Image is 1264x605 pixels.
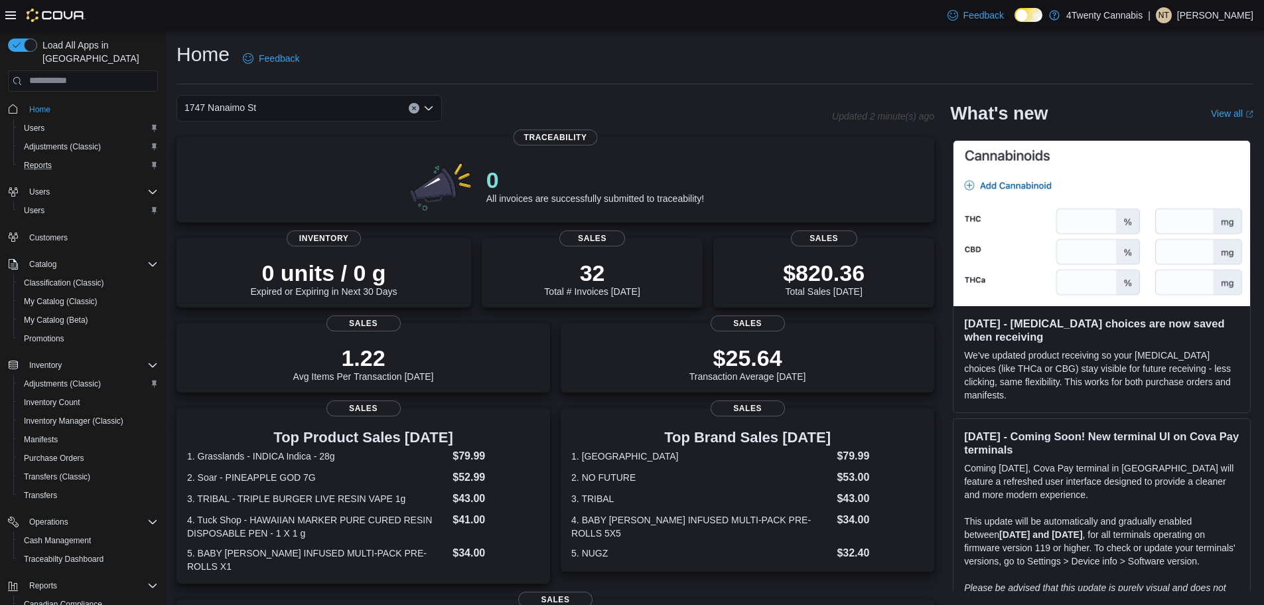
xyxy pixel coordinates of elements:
span: Cash Management [24,535,91,546]
span: Inventory [287,230,361,246]
p: This update will be automatically and gradually enabled between , for all terminals operating on ... [964,515,1239,568]
h3: Top Product Sales [DATE] [187,430,539,446]
span: Users [24,205,44,216]
div: Transaction Average [DATE] [689,345,806,382]
p: | [1148,7,1151,23]
p: 0 units / 0 g [251,260,397,286]
a: Home [24,102,56,118]
button: Reports [24,578,62,594]
span: My Catalog (Beta) [24,315,88,325]
span: Transfers [24,490,57,501]
dd: $79.99 [453,448,539,464]
p: 0 [486,167,704,193]
span: Sales [326,400,401,416]
span: Users [19,120,158,136]
button: Adjustments (Classic) [13,375,163,393]
span: Transfers (Classic) [19,469,158,485]
button: Operations [3,513,163,531]
h3: [DATE] - [MEDICAL_DATA] choices are now saved when receiving [964,317,1239,343]
button: Users [3,183,163,201]
div: Avg Items Per Transaction [DATE] [293,345,434,382]
dd: $34.00 [453,545,539,561]
img: 0 [407,159,476,212]
span: Traceabilty Dashboard [24,554,104,564]
span: Operations [29,517,68,527]
button: Manifests [13,430,163,449]
a: Transfers [19,487,62,503]
dt: 3. TRIBAL - TRIPLE BURGER LIVE RESIN VAPE 1g [187,492,447,505]
dt: 2. Soar - PINEAPPLE GOD 7G [187,471,447,484]
button: Users [13,119,163,137]
div: Total # Invoices [DATE] [544,260,640,297]
dt: 5. NUGZ [571,547,831,560]
a: Reports [19,157,57,173]
span: Reports [24,160,52,171]
a: Adjustments (Classic) [19,376,106,392]
dd: $79.99 [837,448,924,464]
span: My Catalog (Classic) [24,296,98,307]
h1: Home [176,41,230,68]
a: Manifests [19,432,63,448]
button: Open list of options [423,103,434,114]
p: 32 [544,260,640,286]
button: Users [13,201,163,220]
img: Cova [27,9,86,22]
dt: 4. BABY [PERSON_NAME] INFUSED MULTI-PACK PRE-ROLLS 5X5 [571,513,831,540]
button: Operations [24,514,74,530]
button: Classification (Classic) [13,274,163,292]
span: Load All Apps in [GEOGRAPHIC_DATA] [37,39,158,65]
dt: 3. TRIBAL [571,492,831,505]
div: Expired or Expiring in Next 30 Days [251,260,397,297]
a: Classification (Classic) [19,275,109,291]
a: Customers [24,230,73,246]
span: Sales [791,230,857,246]
p: Coming [DATE], Cova Pay terminal in [GEOGRAPHIC_DATA] will feature a refreshed user interface des... [964,462,1239,501]
div: Total Sales [DATE] [783,260,865,297]
p: We've updated product receiving so your [MEDICAL_DATA] choices (like THCa or CBG) stay visible fo... [964,349,1239,402]
span: Sales [326,315,401,331]
a: Adjustments (Classic) [19,139,106,155]
span: Feedback [259,52,299,65]
span: Customers [29,232,68,243]
span: My Catalog (Classic) [19,294,158,309]
button: Transfers [13,486,163,505]
span: Manifests [24,434,58,445]
button: Promotions [13,329,163,348]
a: Inventory Count [19,394,86,410]
dt: 4. Tuck Shop - HAWAIIAN MARKER PURE CURED RESIN DISPOSABLE PEN - 1 X 1 g [187,513,447,540]
span: Catalog [29,259,56,270]
a: Traceabilty Dashboard [19,551,109,567]
dd: $43.00 [837,491,924,507]
h2: What's new [950,103,1048,124]
button: Adjustments (Classic) [13,137,163,156]
p: [PERSON_NAME] [1177,7,1253,23]
span: Catalog [24,256,158,272]
button: Reports [3,576,163,595]
strong: [DATE] and [DATE] [999,529,1082,540]
button: Catalog [24,256,62,272]
p: 4Twenty Cannabis [1066,7,1143,23]
button: Reports [13,156,163,175]
button: Inventory Manager (Classic) [13,412,163,430]
a: My Catalog (Beta) [19,312,94,328]
span: Feedback [963,9,1004,22]
div: Natasha Troncoso [1156,7,1172,23]
button: My Catalog (Beta) [13,311,163,329]
span: Inventory [24,357,158,373]
span: Users [19,203,158,218]
dt: 5. BABY [PERSON_NAME] INFUSED MULTI-PACK PRE-ROLLS X1 [187,547,447,573]
span: Transfers (Classic) [24,472,90,482]
button: Catalog [3,255,163,274]
button: Purchase Orders [13,449,163,468]
span: Classification (Classic) [24,278,104,288]
span: Inventory Count [19,394,158,410]
h3: Top Brand Sales [DATE] [571,430,924,446]
p: 1.22 [293,345,434,371]
a: View allExternal link [1211,108,1253,119]
div: All invoices are successfully submitted to traceability! [486,167,704,204]
dd: $52.99 [453,470,539,485]
button: Users [24,184,55,200]
span: Users [29,187,50,197]
span: Users [24,184,158,200]
p: Updated 2 minute(s) ago [832,111,934,122]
